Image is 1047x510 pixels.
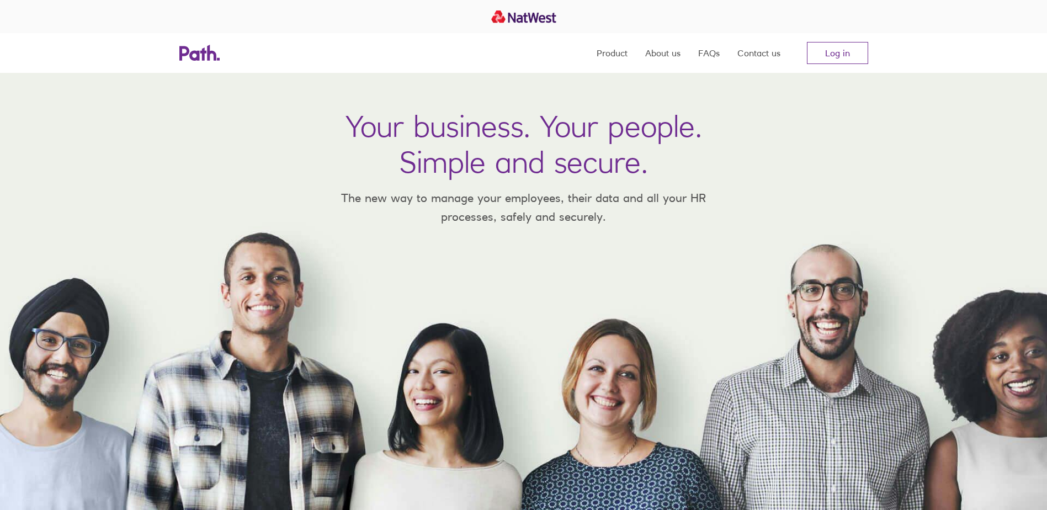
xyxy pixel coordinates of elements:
[737,33,780,73] a: Contact us
[645,33,681,73] a: About us
[807,42,868,64] a: Log in
[698,33,720,73] a: FAQs
[325,189,722,226] p: The new way to manage your employees, their data and all your HR processes, safely and securely.
[346,108,702,180] h1: Your business. Your people. Simple and secure.
[597,33,628,73] a: Product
